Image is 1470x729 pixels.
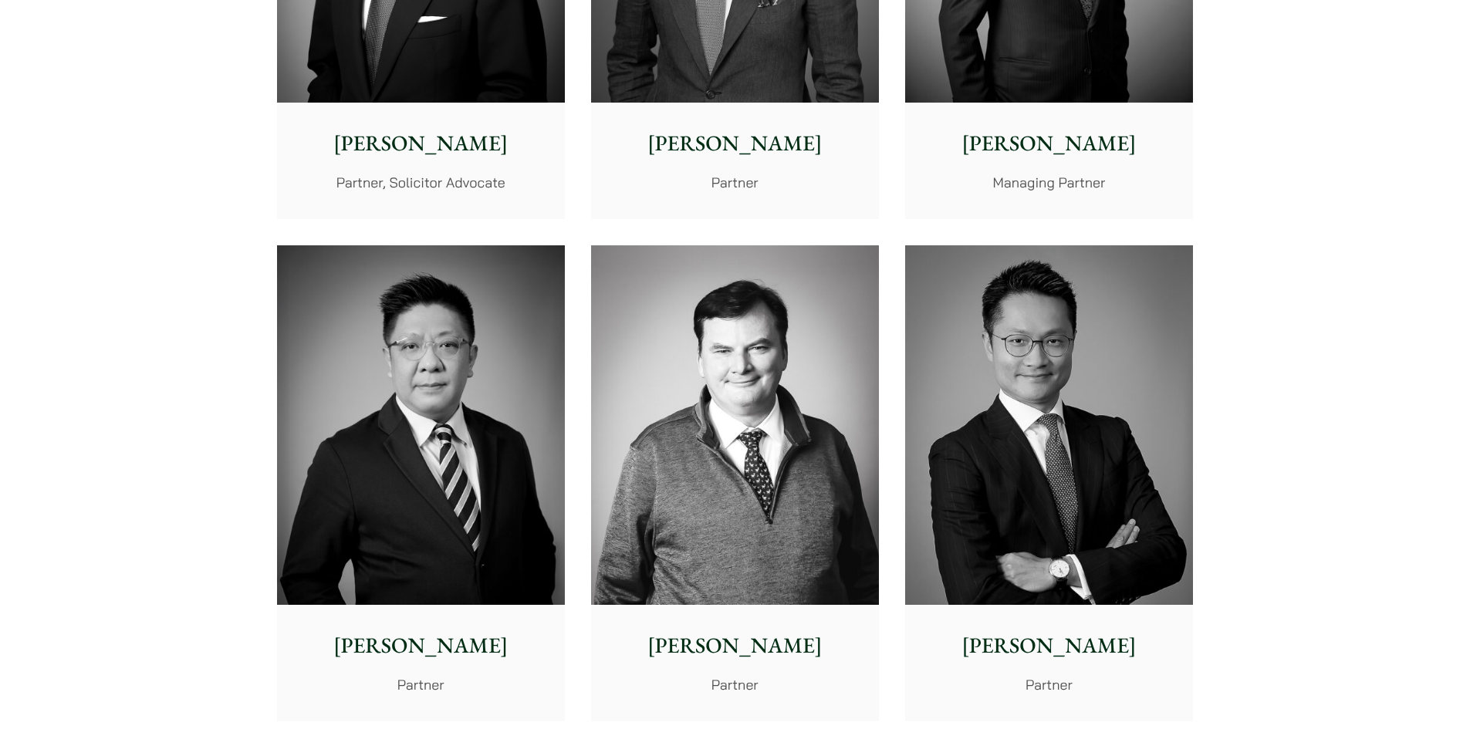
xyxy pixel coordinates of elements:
[917,674,1181,695] p: Partner
[603,172,867,193] p: Partner
[591,245,879,722] a: [PERSON_NAME] Partner
[603,127,867,160] p: [PERSON_NAME]
[289,674,553,695] p: Partner
[917,629,1181,662] p: [PERSON_NAME]
[905,245,1193,722] a: [PERSON_NAME] Partner
[603,674,867,695] p: Partner
[277,245,565,722] a: [PERSON_NAME] Partner
[603,629,867,662] p: [PERSON_NAME]
[917,172,1181,193] p: Managing Partner
[289,629,553,662] p: [PERSON_NAME]
[289,172,553,193] p: Partner, Solicitor Advocate
[917,127,1181,160] p: [PERSON_NAME]
[289,127,553,160] p: [PERSON_NAME]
